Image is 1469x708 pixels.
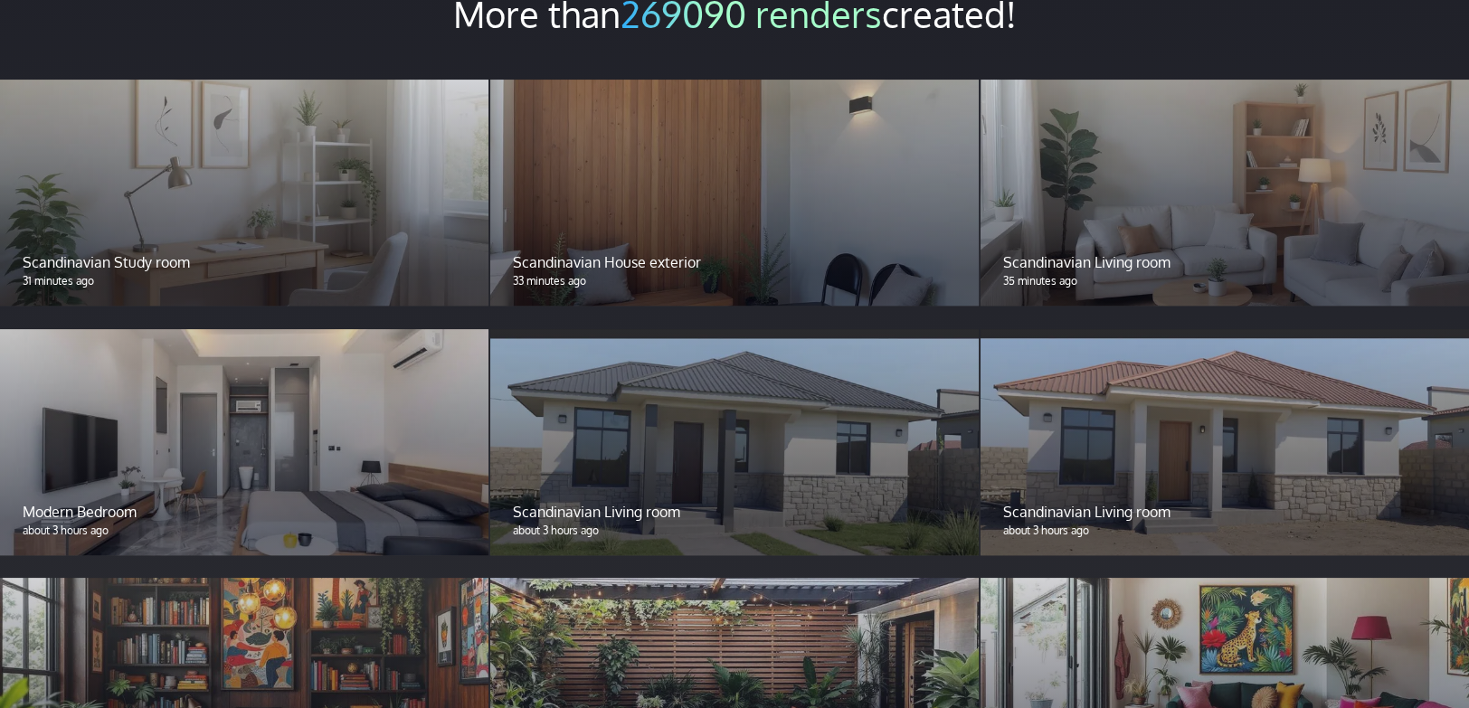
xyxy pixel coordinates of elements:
p: Modern Bedroom [23,501,466,523]
p: about 3 hours ago [23,523,466,539]
p: about 3 hours ago [1003,523,1446,539]
p: about 3 hours ago [513,523,956,539]
p: Scandinavian Living room [1003,251,1446,273]
p: 35 minutes ago [1003,273,1446,289]
p: Scandinavian House exterior [513,251,956,273]
p: Scandinavian Living room [513,501,956,523]
p: 33 minutes ago [513,273,956,289]
p: Scandinavian Study room [23,251,466,273]
p: 31 minutes ago [23,273,466,289]
p: Scandinavian Living room [1003,501,1446,523]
